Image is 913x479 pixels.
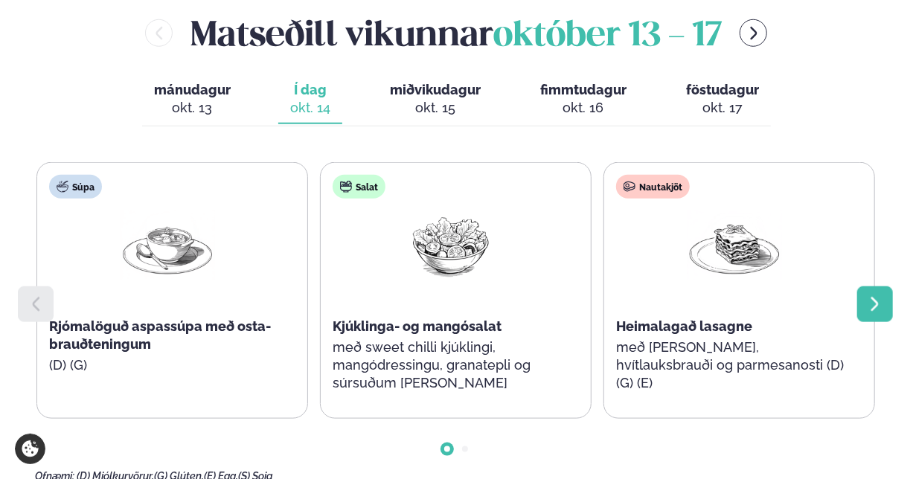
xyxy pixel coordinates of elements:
p: (D) (G) [49,356,286,374]
span: Rjómalöguð aspassúpa með osta-brauðteningum [49,318,271,352]
div: okt. 17 [686,99,759,117]
div: Súpa [49,175,102,199]
span: október 13 - 17 [493,20,722,53]
div: Nautakjöt [616,175,690,199]
span: Go to slide 2 [462,446,468,452]
img: Lasagna.png [687,210,782,280]
span: miðvikudagur [390,82,481,97]
div: okt. 15 [390,99,481,117]
p: með sweet chilli kjúklingi, mangódressingu, granatepli og súrsuðum [PERSON_NAME] [333,338,569,392]
button: menu-btn-right [740,19,767,47]
p: með [PERSON_NAME], hvítlauksbrauði og parmesanosti (D) (G) (E) [616,338,853,392]
div: Salat [333,175,385,199]
span: föstudagur [686,82,759,97]
img: salad.svg [340,181,352,193]
button: mánudagur okt. 13 [142,75,243,124]
span: Kjúklinga- og mangósalat [333,318,502,334]
span: Í dag [290,81,330,99]
div: okt. 14 [290,99,330,117]
img: beef.svg [624,181,635,193]
span: Go to slide 1 [444,446,450,452]
div: okt. 16 [540,99,627,117]
span: fimmtudagur [540,82,627,97]
button: Í dag okt. 14 [278,75,342,124]
span: mánudagur [154,82,231,97]
div: okt. 13 [154,99,231,117]
button: miðvikudagur okt. 15 [378,75,493,124]
span: Heimalagað lasagne [616,318,752,334]
h2: Matseðill vikunnar [190,9,722,57]
img: soup.svg [57,181,68,193]
button: fimmtudagur okt. 16 [528,75,638,124]
button: menu-btn-left [145,19,173,47]
button: föstudagur okt. 17 [674,75,771,124]
a: Cookie settings [15,434,45,464]
img: Soup.png [120,210,215,280]
img: Salad.png [403,210,499,280]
